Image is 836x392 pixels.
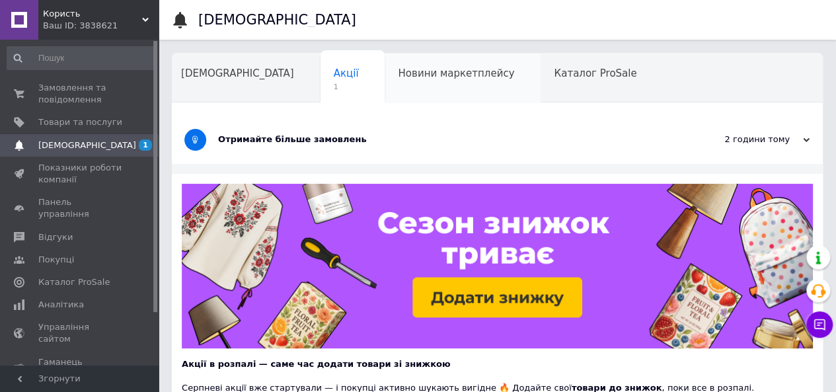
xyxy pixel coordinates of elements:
button: Чат з покупцем [806,311,833,338]
div: Отримайте більше замовлень [218,134,677,145]
span: Відгуки [38,231,73,243]
b: Акції в розпалі — саме час додати товари зі знижкою [182,359,450,369]
span: Замовлення та повідомлення [38,82,122,106]
span: Каталог ProSale [38,276,110,288]
span: Користь [43,8,142,20]
span: Управління сайтом [38,321,122,345]
span: Товари та послуги [38,116,122,128]
span: [DEMOGRAPHIC_DATA] [181,67,294,79]
div: 2 години тому [677,134,810,145]
div: Ваш ID: 3838621 [43,20,159,32]
span: Новини маркетплейсу [398,67,514,79]
span: 1 [139,139,152,151]
span: Панель управління [38,196,122,220]
span: Показники роботи компанії [38,162,122,186]
input: Пошук [7,46,156,70]
span: [DEMOGRAPHIC_DATA] [38,139,136,151]
span: Покупці [38,254,74,266]
span: Аналітика [38,299,84,311]
span: 1 [334,82,359,92]
span: Каталог ProSale [554,67,636,79]
span: Гаманець компанії [38,356,122,380]
h1: [DEMOGRAPHIC_DATA] [198,12,356,28]
span: Акції [334,67,359,79]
